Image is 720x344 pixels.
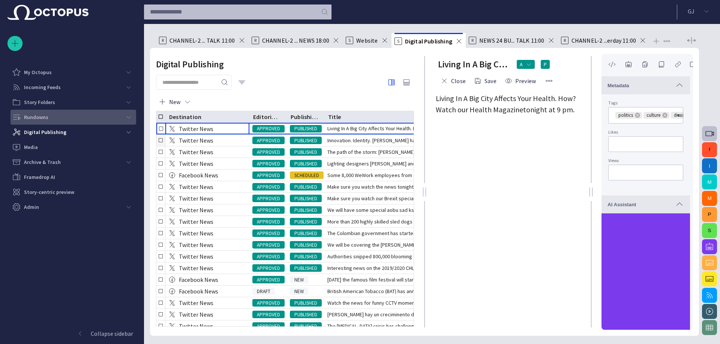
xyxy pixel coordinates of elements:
[394,37,402,45] p: S
[7,185,136,200] div: Story-centric preview
[346,37,353,44] p: S
[405,37,452,45] span: Digital Publishing
[252,183,285,191] span: APPROVED
[328,113,341,121] div: Title
[252,288,275,295] span: DRAFT
[290,137,322,144] span: PUBLISHED
[561,37,568,44] p: R
[179,240,213,249] p: Twitter News
[702,191,717,206] button: M
[290,241,322,249] span: PUBLISHED
[290,311,322,319] span: PUBLISHED
[643,112,663,119] span: culture
[159,37,166,44] p: R
[179,147,213,156] p: Twitter News
[327,264,434,272] span: Interesting news on the 2019/2020 CHL finals in tnoguht news
[179,229,213,238] p: Twitter News
[290,207,322,214] span: PUBLISHED
[438,74,468,88] button: Close
[169,37,235,44] span: CHANNEL-2 ... TALK 11:00
[601,195,690,213] button: AI Assistant
[7,170,136,185] div: Framedrop AI
[179,182,213,191] p: Twitter News
[156,59,224,70] h2: Digital Publishing
[252,37,259,44] p: R
[290,276,308,284] span: NEW
[179,171,218,180] p: Facebook News
[327,287,434,295] span: British American Tobacco (BAT) has announced plans to cut 2,
[179,194,213,203] p: Twitter News
[290,183,322,191] span: PUBLISHED
[343,33,391,48] div: SWebsite
[252,218,285,226] span: APPROVED
[262,37,330,44] span: CHANNEL-2 ... NEWS 18:00
[471,74,499,88] button: Save
[156,95,194,109] button: New
[24,143,38,151] p: Media
[608,100,618,106] label: Tags
[327,183,434,191] span: Make sure you watch the news tonight we will cover the #demo
[327,137,434,144] span: Innovation. Identity. Madonna has blended all of these and m
[702,174,717,189] button: M
[249,33,343,48] div: RCHANNEL-2 ... NEWS 18:00
[252,137,285,144] span: APPROVED
[24,128,66,136] p: Digital Publishing
[514,60,538,69] button: A
[436,94,576,114] span: Living In A Big City Affects Your Health. How? Watch our H
[608,158,619,164] label: Views
[24,83,61,91] p: Incoming Feeds
[290,172,324,179] span: SCHEDULED
[24,158,61,166] p: Archive & Trash
[7,140,136,155] div: Media
[24,203,39,211] p: Admin
[607,83,629,88] span: Metadata
[327,311,434,318] span: Burno hoy hay un creciminento de numero de cooronavirus
[252,265,285,272] span: APPROVED
[688,7,694,16] p: G J
[252,276,285,284] span: APPROVED
[252,149,285,156] span: APPROVED
[544,61,547,68] span: P
[91,329,133,338] p: Collapse sidebar
[24,69,52,76] p: My Octopus
[327,241,434,249] span: We will be covering the Florence story in details today!
[7,5,88,20] img: Octopus News Room
[252,160,285,168] span: APPROVED
[327,125,434,132] span: Living In A Big City Affects Your Health. How? Watch our Hea
[156,33,249,48] div: RCHANNEL-2 ... TALK 11:00
[615,112,642,119] div: politics
[252,253,285,261] span: APPROVED
[252,311,285,319] span: APPROVED
[7,65,136,214] ul: main menu
[327,299,434,307] span: Watch the news for funny CCTV moments tonight...
[290,218,322,226] span: PUBLISHED
[290,149,322,156] span: PUBLISHED
[601,76,690,94] button: Metadata
[702,142,717,157] button: f
[179,159,213,168] p: Twitter News
[24,98,55,106] p: Story Folders
[682,4,715,18] button: GJ
[607,202,636,207] span: AI Assistant
[291,113,318,121] div: Publishing status
[702,223,717,238] button: S
[290,288,308,295] span: NEW
[252,241,285,249] span: APPROVED
[327,148,434,156] span: The path of the storm: Florence's center will approach the N
[327,160,434,167] span: Lighting designers Motoko Ishii and Akari-Lisa Ishii present
[179,264,213,273] p: Twitter News
[615,112,636,119] span: politics
[252,207,285,214] span: APPROVED
[327,218,434,225] span: More than 200 highly skilled sled dogs embark on a 300-kilom
[252,172,285,179] span: APPROVED
[466,33,558,48] div: RNEWS 24 BU... TALK 11:00
[479,37,544,44] span: NEWS 24 BU... TALK 11:00
[608,129,618,136] label: Likes
[290,195,322,203] span: PUBLISHED
[179,252,213,261] p: Twitter News
[179,206,213,214] p: Twitter News
[502,74,538,88] button: Preview
[673,110,684,121] button: Open
[356,37,378,44] span: Website
[24,173,55,181] p: Framedrop AI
